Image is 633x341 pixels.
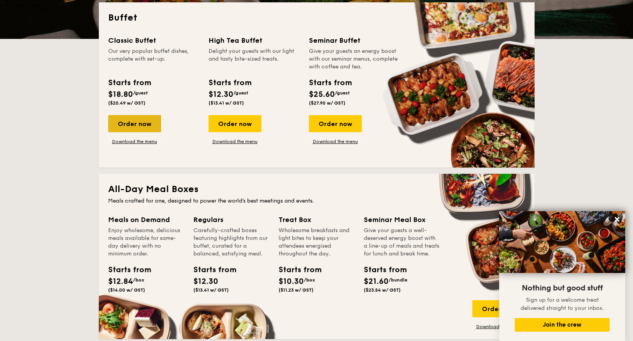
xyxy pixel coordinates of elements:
[515,318,610,332] button: Join the crew
[108,35,199,46] div: Classic Buffet
[193,287,229,293] span: ($13.41 w/ GST)
[209,47,300,71] div: Delight your guests with our light and tasty bite-sized treats.
[309,115,362,132] div: Order now
[209,35,300,46] div: High Tea Buffet
[108,214,184,225] div: Meals on Demand
[611,213,623,226] button: Close
[309,100,345,106] span: ($27.90 w/ GST)
[279,287,314,293] span: ($11.23 w/ GST)
[108,264,143,276] div: Starts from
[108,277,133,286] span: $12.84
[309,138,362,145] a: Download the menu
[309,90,335,99] span: $25.60
[522,283,603,293] span: Nothing but good stuff
[309,77,351,89] div: Starts from
[108,115,161,132] div: Order now
[108,47,199,71] div: Our very popular buffet dishes, complete with set-up.
[279,214,354,225] div: Treat Box
[108,138,161,145] a: Download the menu
[193,227,269,258] div: Carefully-crafted boxes featuring highlights from our buffet, curated for a balanced, satisfying ...
[364,277,389,286] span: $21.60
[108,90,133,99] span: $18.80
[304,277,315,283] span: /box
[279,264,314,276] div: Starts from
[209,100,244,106] span: ($13.41 w/ GST)
[108,227,184,258] div: Enjoy wholesome, delicious meals available for same-day delivery with no minimum order.
[364,287,401,293] span: ($23.54 w/ GST)
[133,90,148,96] span: /guest
[133,277,144,283] span: /box
[108,197,525,205] div: Meals crafted for one, designed to power the world's best meetings and events.
[108,77,151,89] div: Starts from
[309,47,400,71] div: Give your guests an energy boost with our seminar menus, complete with coffee and tea.
[364,214,440,225] div: Seminar Meal Box
[209,115,261,132] div: Order now
[364,227,440,258] div: Give your guests a well-deserved energy boost with a line-up of meals and treats for lunch and br...
[209,138,261,145] a: Download the menu
[108,100,146,106] span: ($20.49 w/ GST)
[233,90,248,96] span: /guest
[209,90,233,99] span: $12.30
[279,227,354,258] div: Wholesome breakfasts and light bites to keep your attendees energised throughout the day.
[279,277,304,286] span: $10.30
[108,287,145,293] span: ($14.00 w/ GST)
[309,35,400,46] div: Seminar Buffet
[108,183,525,196] h2: All-Day Meal Boxes
[193,214,269,225] div: Regulars
[193,264,228,276] div: Starts from
[108,12,525,24] h2: Buffet
[472,300,525,317] div: Order now
[335,90,350,96] span: /guest
[472,324,525,330] a: Download the menu
[193,277,218,286] span: $12.30
[499,211,625,273] img: DSC07876-Edit02-Large.jpeg
[364,264,399,276] div: Starts from
[389,277,407,283] span: /bundle
[521,297,604,311] span: Sign up for a welcome treat delivered straight to your inbox.
[209,77,251,89] div: Starts from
